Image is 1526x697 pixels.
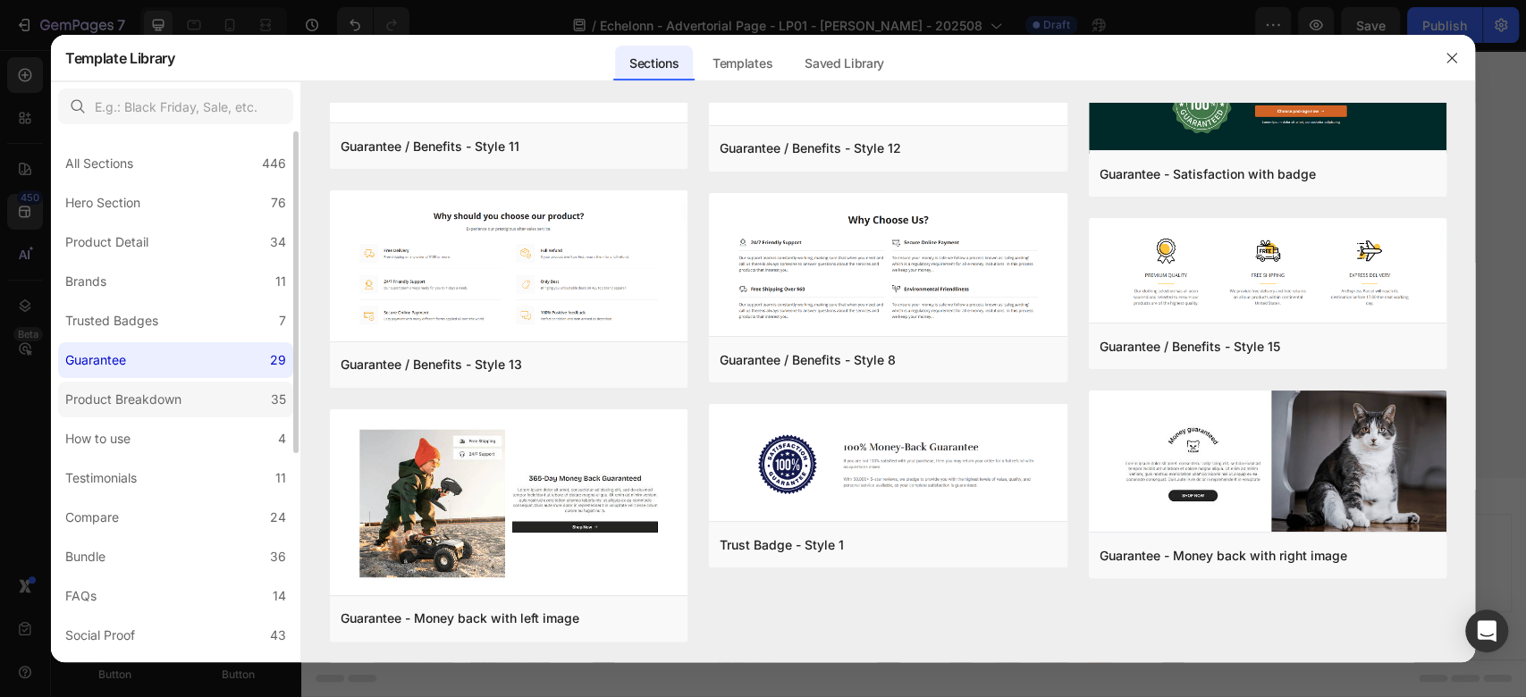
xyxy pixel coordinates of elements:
div: FAQs [65,585,97,607]
div: Trusted Badges [65,310,158,332]
div: Guarantee / Benefits - Style 11 [341,136,519,157]
span: then drag & drop elements [678,516,811,533]
div: 76 [271,192,286,214]
div: EXPLORE NOW [548,317,677,349]
div: 43 [270,625,286,646]
div: Guarantee - Money back with left image [341,608,579,629]
div: 24 [270,507,286,528]
div: Testimonials [65,467,137,489]
input: E.g.: Black Friday, Sale, etc. [58,88,293,124]
div: 11 [275,467,286,489]
h2: Rich Text Editor. Editing area: main [268,60,957,119]
div: Choose templates [420,494,528,513]
div: 34 [270,231,286,253]
img: gm-1.png [330,409,687,599]
img: g15.png [1089,218,1446,326]
div: Guarantee - Satisfaction with badge [1100,164,1316,185]
img: g8.png [709,193,1067,340]
div: All Sections [65,153,133,174]
div: 29 [270,349,286,371]
div: Compare [65,507,119,528]
img: gm-2.png [1089,390,1446,535]
img: g13.png [330,190,687,344]
div: Templates [698,46,787,81]
div: Add blank section [691,494,800,513]
div: 7 [279,310,286,332]
div: Trust Badge - Style 1 [720,534,844,556]
div: How to use [65,428,131,449]
div: Brands [65,271,106,292]
h2: Rich Text Editor. Editing area: main [268,128,957,199]
div: Saved Library [790,46,898,81]
div: Guarantee [65,349,126,371]
p: What Is Grounding? [270,62,955,117]
div: Guarantee / Benefits - Style 12 [720,138,901,159]
div: Social Proof [65,625,135,646]
div: Bundle [65,546,105,567]
span: Add section [570,454,655,473]
div: Guarantee - Money back with right image [1100,545,1347,567]
div: 36 [270,546,286,567]
h2: Template Library [65,35,175,81]
span: from URL or image [558,516,653,533]
div: 14 [273,585,286,607]
div: 35 [271,389,286,410]
div: Open Intercom Messenger [1465,609,1508,652]
div: Rich Text Editor. Editing area: main [268,214,957,281]
div: Hero Section [65,192,140,214]
p: The Natural Sleep Solution Taking Australia by [PERSON_NAME] [270,130,955,197]
p: Discover why 10,000+ [DEMOGRAPHIC_DATA] are sleeping better after learning this simple practice t... [270,215,955,280]
div: 446 [262,153,286,174]
button: EXPLORE NOW [527,310,698,357]
div: Sections [615,46,693,81]
div: Guarantee / Benefits - Style 15 [1100,336,1280,357]
span: inspired by CRO experts [411,516,534,533]
div: 4 [278,428,286,449]
div: Product Detail [65,231,148,253]
div: Guarantee / Benefits - Style 13 [341,354,522,375]
div: Generate layout [561,494,654,513]
div: 11 [275,271,286,292]
div: Guarantee / Benefits - Style 8 [720,349,896,371]
div: Product Breakdown [65,389,181,410]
